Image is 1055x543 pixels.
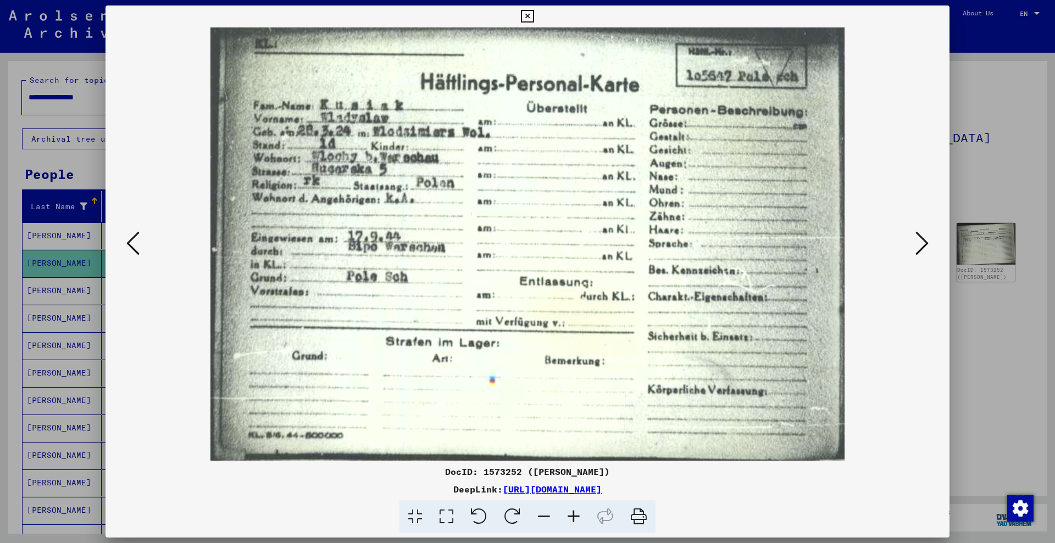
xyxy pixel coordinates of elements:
div: Change consent [1007,495,1033,521]
img: 001.jpg [143,27,912,461]
a: [URL][DOMAIN_NAME] [503,484,602,495]
img: Change consent [1007,495,1034,522]
div: DocID: 1573252 ([PERSON_NAME]) [105,465,949,478]
div: DeepLink: [105,483,949,496]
